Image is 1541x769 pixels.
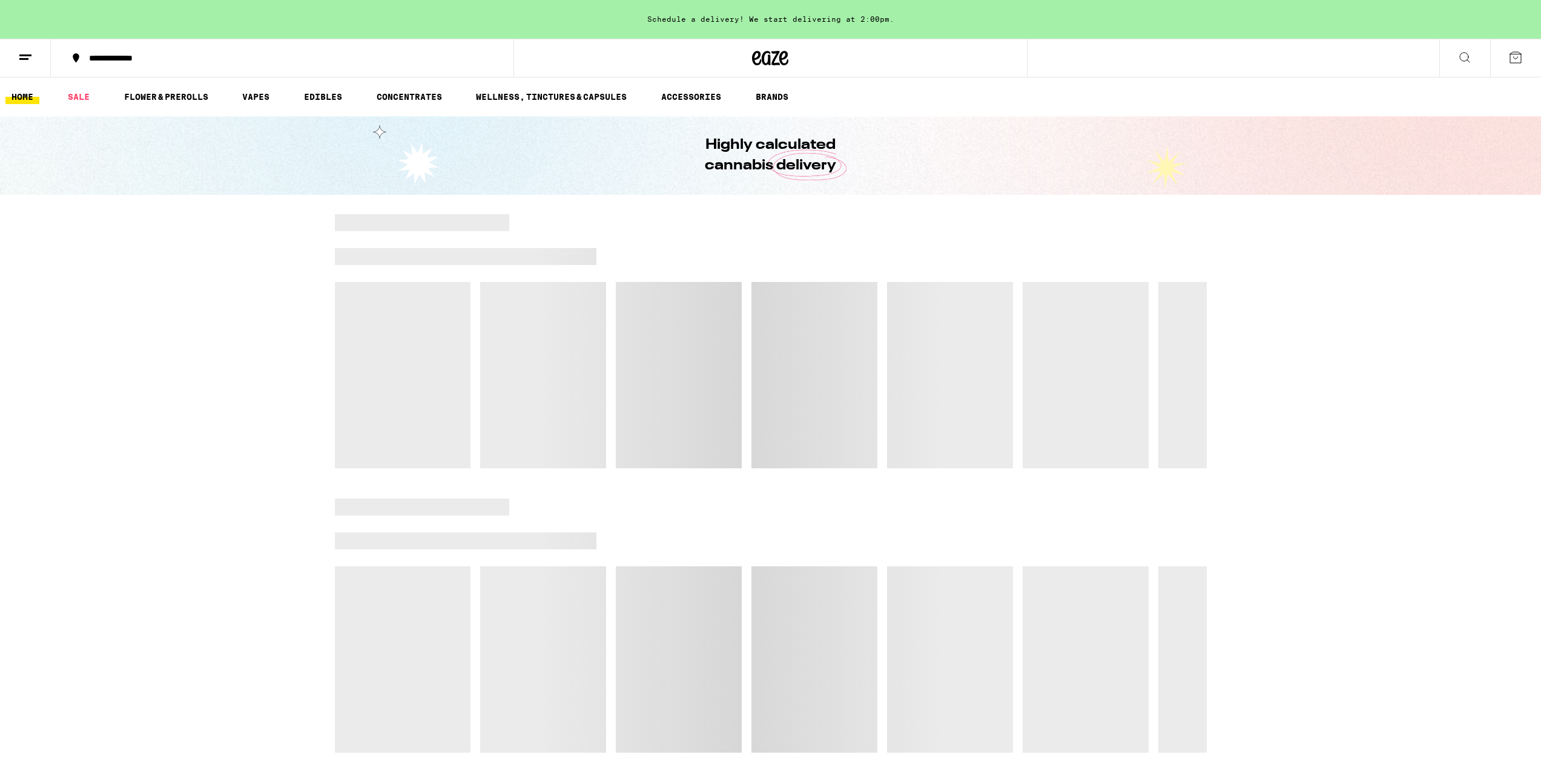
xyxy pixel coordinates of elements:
[655,90,727,104] a: ACCESSORIES
[62,90,96,104] a: SALE
[298,90,348,104] a: EDIBLES
[750,90,794,104] button: BRANDS
[118,90,214,104] a: FLOWER & PREROLLS
[470,90,633,104] a: WELLNESS, TINCTURES & CAPSULES
[236,90,276,104] a: VAPES
[5,90,39,104] a: HOME
[371,90,448,104] a: CONCENTRATES
[671,135,871,176] h1: Highly calculated cannabis delivery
